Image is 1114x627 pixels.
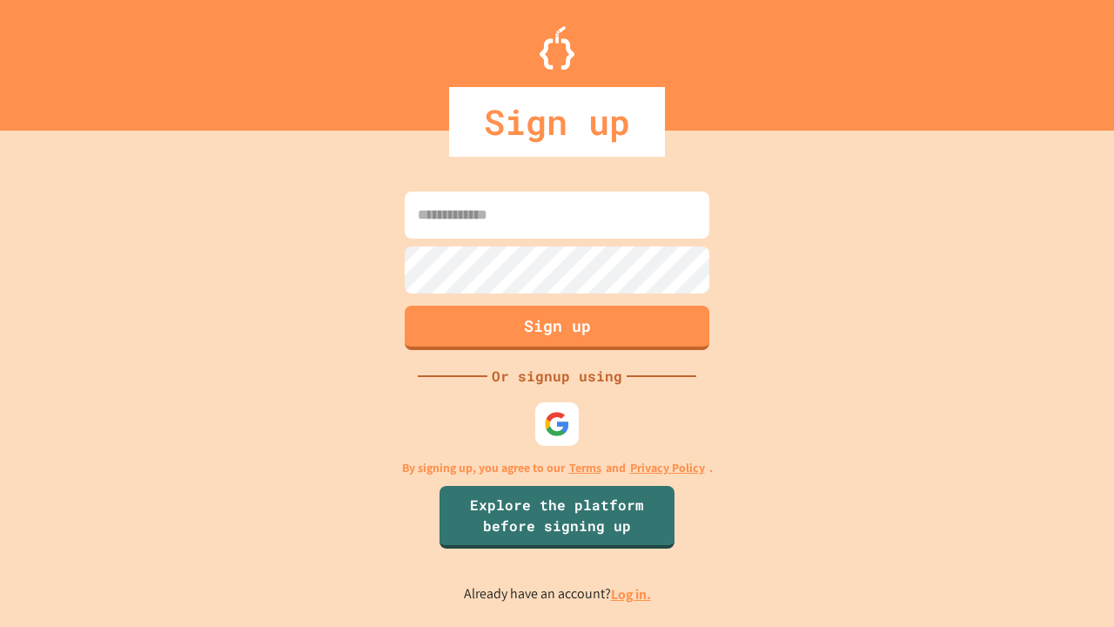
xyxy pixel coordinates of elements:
[464,583,651,605] p: Already have an account?
[540,26,574,70] img: Logo.svg
[449,87,665,157] div: Sign up
[1041,557,1097,610] iframe: chat widget
[440,486,674,549] a: Explore the platform before signing up
[970,482,1097,556] iframe: chat widget
[569,459,601,477] a: Terms
[487,366,627,387] div: Or signup using
[405,306,709,350] button: Sign up
[630,459,705,477] a: Privacy Policy
[544,411,570,437] img: google-icon.svg
[402,459,713,477] p: By signing up, you agree to our and .
[611,585,651,603] a: Log in.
